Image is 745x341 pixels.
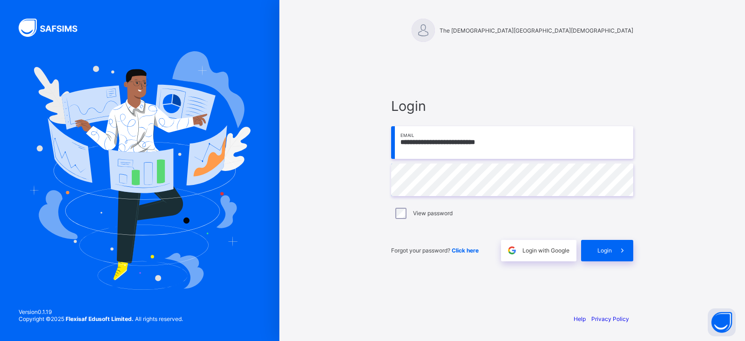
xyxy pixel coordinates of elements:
img: google.396cfc9801f0270233282035f929180a.svg [507,245,517,256]
span: Login [391,98,633,114]
span: Login [597,247,612,254]
span: Copyright © 2025 All rights reserved. [19,315,183,322]
span: Version 0.1.19 [19,308,183,315]
span: Forgot your password? [391,247,479,254]
button: Open asap [708,308,736,336]
span: Login with Google [522,247,569,254]
label: View password [413,210,453,217]
a: Privacy Policy [591,315,629,322]
img: Hero Image [29,51,251,290]
a: Help [574,315,586,322]
span: The [DEMOGRAPHIC_DATA][GEOGRAPHIC_DATA][DEMOGRAPHIC_DATA] [440,27,633,34]
strong: Flexisaf Edusoft Limited. [66,315,134,322]
a: Click here [452,247,479,254]
img: SAFSIMS Logo [19,19,88,37]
